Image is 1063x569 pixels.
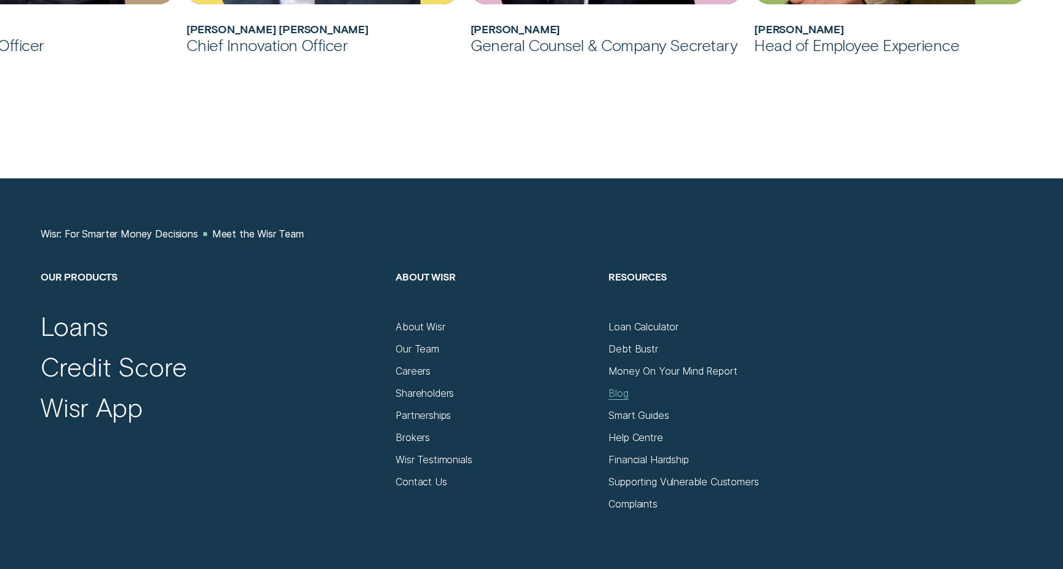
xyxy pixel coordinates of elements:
h2: Álvaro Carpio Colón [186,23,458,36]
a: Wisr: For Smarter Money Decisions [41,228,198,240]
h2: Resources [608,271,809,320]
div: General Counsel & Company Secretary [471,35,743,55]
h2: Our Products [41,271,383,320]
a: Credit Score [41,351,187,383]
a: Careers [396,365,431,377]
a: Brokers [396,431,430,444]
a: Wisr Testimonials [396,453,472,466]
a: Wisr App [41,391,143,423]
a: Smart Guides [608,409,669,421]
a: About Wisr [396,320,445,333]
a: Financial Hardship [608,453,688,466]
a: Supporting Vulnerable Customers [608,475,758,488]
a: Contact Us [396,475,447,488]
a: Money On Your Mind Report [608,365,737,377]
a: Our Team [396,343,439,355]
div: Head of Employee Experience [754,35,1026,55]
a: Debt Bustr [608,343,658,355]
a: Meet the Wisr Team [212,228,304,240]
a: Complaints [608,498,657,510]
h2: Kate Renner [754,23,1026,36]
a: Blog [608,387,628,399]
a: Shareholders [396,387,454,399]
div: Chief Innovation Officer [186,35,458,55]
a: Help Centre [608,431,663,444]
a: Loans [41,310,108,342]
h2: David King [471,23,743,36]
a: Loan Calculator [608,320,679,333]
h2: About Wisr [396,271,596,320]
a: Partnerships [396,409,451,421]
